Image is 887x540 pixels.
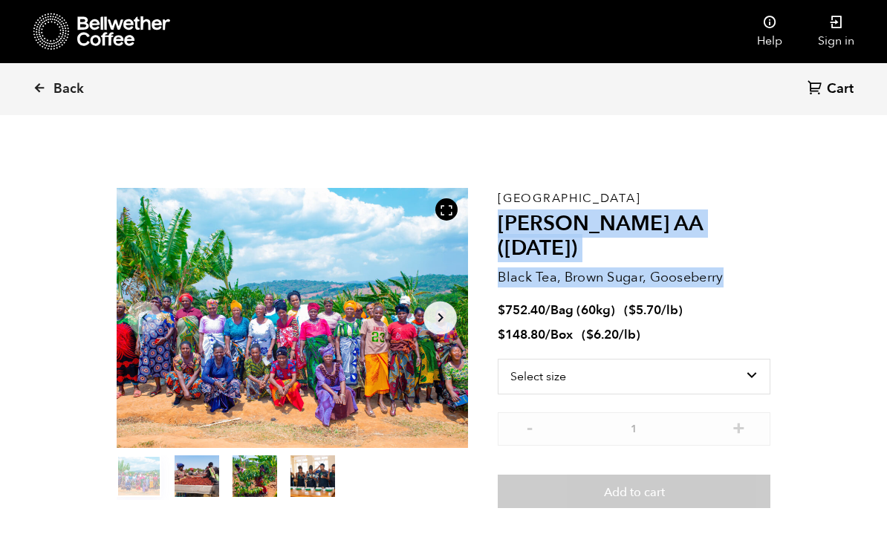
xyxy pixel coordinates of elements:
[498,302,505,319] span: $
[628,302,661,319] bdi: 5.70
[628,302,636,319] span: $
[550,326,573,343] span: Box
[520,420,539,435] button: -
[498,267,770,287] p: Black Tea, Brown Sugar, Gooseberry
[498,212,770,261] h2: [PERSON_NAME] AA ([DATE])
[53,80,84,98] span: Back
[582,326,640,343] span: ( )
[498,326,505,343] span: $
[498,302,545,319] bdi: 752.40
[550,302,615,319] span: Bag (60kg)
[730,420,748,435] button: +
[624,302,683,319] span: ( )
[619,326,636,343] span: /lb
[808,79,857,100] a: Cart
[545,326,550,343] span: /
[586,326,619,343] bdi: 6.20
[498,326,545,343] bdi: 148.80
[827,80,854,98] span: Cart
[661,302,678,319] span: /lb
[586,326,594,343] span: $
[498,475,770,509] button: Add to cart
[545,302,550,319] span: /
